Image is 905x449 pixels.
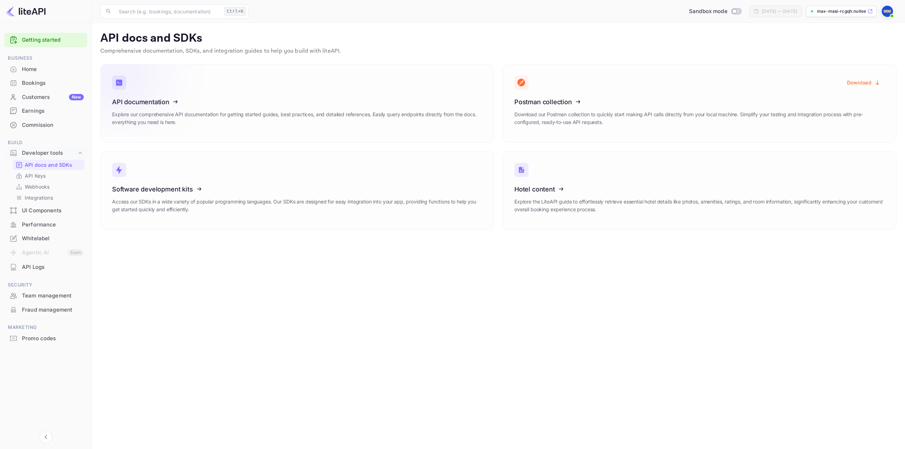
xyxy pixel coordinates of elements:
[100,64,494,143] a: API documentationExplore our comprehensive API documentation for getting started guides, best pra...
[22,263,84,271] div: API Logs
[112,98,483,106] h3: API documentation
[4,303,87,316] a: Fraud management
[13,182,84,192] div: Webhooks
[115,4,221,18] input: Search (e.g. bookings, documentation)
[112,111,483,126] p: Explore our comprehensive API documentation for getting started guides, best practices, and detai...
[4,218,87,232] div: Performance
[514,198,885,213] p: Explore the LiteAPI guide to effortlessly retrieve essential hotel details like photos, amenities...
[4,63,87,76] a: Home
[4,218,87,231] a: Performance
[25,183,49,190] p: Webhooks
[4,289,87,302] a: Team management
[4,324,87,331] span: Marketing
[25,161,72,169] p: API docs and SDKs
[4,139,87,147] span: Build
[16,172,82,179] a: API Keys
[4,118,87,131] a: Commission
[112,185,483,193] h3: Software development kits
[22,65,84,73] div: Home
[100,31,897,46] p: API docs and SDKs
[13,171,84,181] div: API Keys
[4,54,87,62] span: Business
[22,235,84,243] div: Whitelabel
[817,8,866,14] p: max-masi-rcgqh.nuitee....
[40,431,52,443] button: Collapse navigation
[22,149,77,157] div: Developer tools
[16,161,82,169] a: API docs and SDKs
[4,147,87,159] div: Developer tools
[4,332,87,345] div: Promo codes
[112,198,483,213] p: Access our SDKs in a wide variety of popular programming languages. Our SDKs are designed for eas...
[22,335,84,343] div: Promo codes
[224,7,246,16] div: Ctrl+K
[686,7,744,16] div: Switch to Production mode
[882,6,893,17] img: Max Masi
[4,332,87,345] a: Promo codes
[689,7,728,16] span: Sandbox mode
[4,104,87,118] div: Earnings
[100,151,494,230] a: Software development kitsAccess our SDKs in a wide variety of popular programming languages. Our ...
[13,193,84,203] div: Integrations
[22,292,84,300] div: Team management
[514,98,885,106] h3: Postman collection
[69,94,84,100] div: New
[4,76,87,89] a: Bookings
[22,306,84,314] div: Fraud management
[25,194,53,201] p: Integrations
[4,76,87,90] div: Bookings
[22,221,84,229] div: Performance
[4,204,87,217] a: UI Components
[4,289,87,303] div: Team management
[22,121,84,129] div: Commission
[22,107,84,115] div: Earnings
[4,232,87,246] div: Whitelabel
[16,183,82,190] a: Webhooks
[4,260,87,273] a: API Logs
[843,76,885,89] button: Download
[4,90,87,104] a: CustomersNew
[762,8,797,14] div: [DATE] — [DATE]
[13,160,84,170] div: API docs and SDKs
[503,151,897,230] a: Hotel contentExplore the LiteAPI guide to effortlessly retrieve essential hotel details like phot...
[4,232,87,245] a: Whitelabel
[25,172,46,179] p: API Keys
[4,281,87,289] span: Security
[100,47,897,55] p: Comprehensive documentation, SDKs, and integration guides to help you build with liteAPI.
[4,303,87,317] div: Fraud management
[4,204,87,218] div: UI Components
[514,185,885,193] h3: Hotel content
[22,36,84,44] a: Getting started
[514,111,885,126] p: Download our Postman collection to quickly start making API calls directly from your local machin...
[22,79,84,87] div: Bookings
[22,207,84,215] div: UI Components
[22,93,84,101] div: Customers
[4,104,87,117] a: Earnings
[6,6,46,17] img: LiteAPI logo
[16,194,82,201] a: Integrations
[4,33,87,47] div: Getting started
